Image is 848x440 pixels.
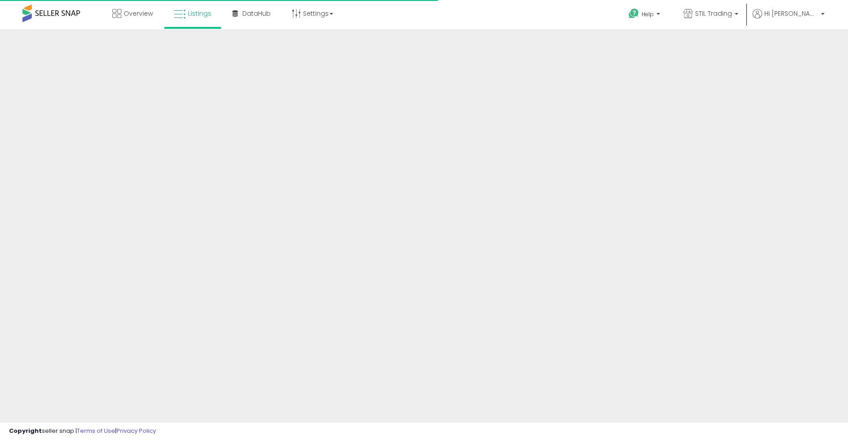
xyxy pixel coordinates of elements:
[695,9,732,18] span: STIL Trading
[124,9,153,18] span: Overview
[242,9,271,18] span: DataHub
[764,9,818,18] span: Hi [PERSON_NAME]
[753,9,825,29] a: Hi [PERSON_NAME]
[628,8,639,19] i: Get Help
[188,9,211,18] span: Listings
[621,1,669,29] a: Help
[642,10,654,18] span: Help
